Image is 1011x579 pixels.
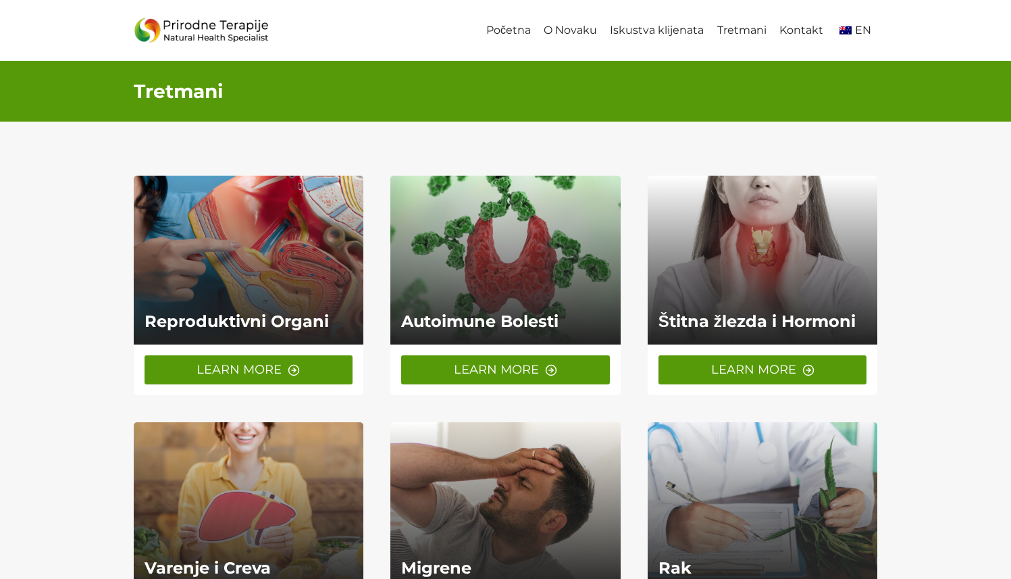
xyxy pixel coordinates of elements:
[604,16,710,46] a: Iskustva klijenata
[134,77,878,105] h2: Tretmani
[134,14,269,47] img: Prirodne Terapije
[829,16,877,46] a: en_AUEN
[773,16,829,46] a: Kontakt
[479,16,537,46] a: Početna
[711,360,796,380] span: LEARN MORE
[658,355,867,384] a: LEARN MORE
[855,24,871,36] span: EN
[538,16,604,46] a: O Novaku
[710,16,773,46] a: Tretmani
[145,355,353,384] a: LEARN MORE
[197,360,282,380] span: LEARN MORE
[479,16,877,46] nav: Primary Navigation
[401,355,610,384] a: LEARN MORE
[454,360,539,380] span: LEARN MORE
[839,26,852,34] img: English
